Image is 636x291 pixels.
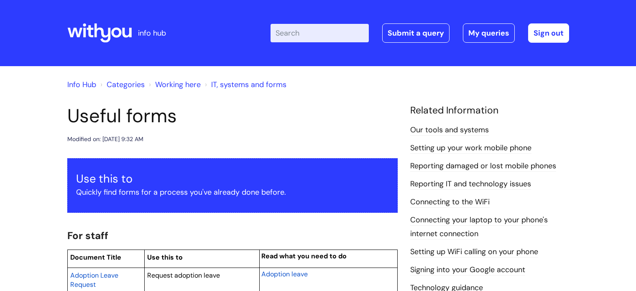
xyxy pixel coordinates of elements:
[70,271,118,289] span: Adoption Leave Request
[261,270,308,278] span: Adoption leave
[382,23,450,43] a: Submit a query
[410,143,531,154] a: Setting up your work mobile phone
[410,125,489,136] a: Our tools and systems
[410,215,548,239] a: Connecting your laptop to your phone's internet connection
[76,185,389,199] p: Quickly find forms for a process you've already done before.
[70,270,118,289] a: Adoption Leave Request
[261,252,347,260] span: Read what you need to do
[67,134,143,144] div: Modified on: [DATE] 9:32 AM
[98,78,145,91] li: Solution home
[147,271,220,280] span: Request adoption leave
[203,78,286,91] li: IT, systems and forms
[67,105,398,127] h1: Useful forms
[107,80,145,90] a: Categories
[271,23,569,43] div: | -
[211,80,286,90] a: IT, systems and forms
[410,161,556,172] a: Reporting damaged or lost mobile phones
[155,80,201,90] a: Working here
[410,265,525,276] a: Signing into your Google account
[76,172,389,185] h3: Use this to
[410,247,538,258] a: Setting up WiFi calling on your phone
[147,78,201,91] li: Working here
[528,23,569,43] a: Sign out
[67,229,108,242] span: For staff
[70,253,121,262] span: Document Title
[147,253,183,262] span: Use this to
[410,105,569,116] h4: Related Information
[271,24,369,42] input: Search
[261,269,308,279] a: Adoption leave
[138,26,166,40] p: info hub
[463,23,515,43] a: My queries
[410,179,531,190] a: Reporting IT and technology issues
[67,80,96,90] a: Info Hub
[410,197,490,208] a: Connecting to the WiFi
